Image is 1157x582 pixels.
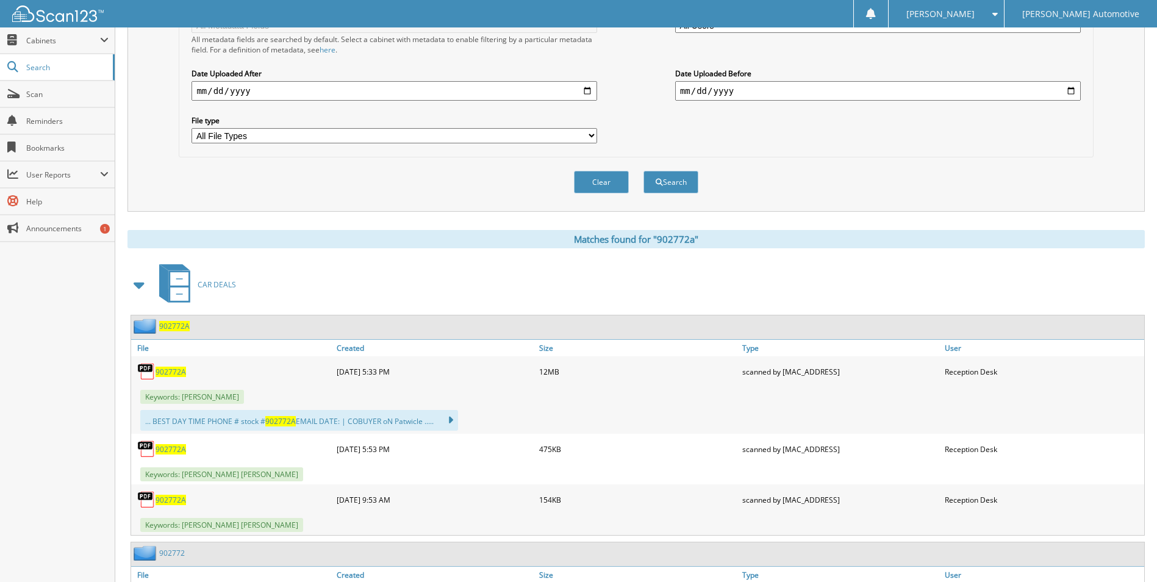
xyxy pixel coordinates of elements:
[137,440,156,458] img: PDF.png
[140,467,303,481] span: Keywords: [PERSON_NAME] [PERSON_NAME]
[26,35,100,46] span: Cabinets
[675,81,1081,101] input: end
[536,437,739,461] div: 475KB
[942,359,1144,384] div: Reception Desk
[140,518,303,532] span: Keywords: [PERSON_NAME] [PERSON_NAME]
[739,340,942,356] a: Type
[574,171,629,193] button: Clear
[265,416,296,426] span: 902772A
[192,81,597,101] input: start
[739,359,942,384] div: scanned by [MAC_ADDRESS]
[942,487,1144,512] div: Reception Desk
[198,279,236,290] span: CAR DEALS
[26,143,109,153] span: Bookmarks
[192,115,597,126] label: File type
[26,116,109,126] span: Reminders
[156,444,186,454] a: 902772A
[536,340,739,356] a: Size
[156,495,186,505] a: 902772A
[942,340,1144,356] a: User
[137,362,156,381] img: PDF.png
[131,340,334,356] a: File
[739,487,942,512] div: scanned by [MAC_ADDRESS]
[127,230,1145,248] div: Matches found for "902772a"
[152,260,236,309] a: CAR DEALS
[320,45,335,55] a: here
[134,318,159,334] img: folder2.png
[137,490,156,509] img: PDF.png
[140,410,458,431] div: ... BEST DAY TIME PHONE # stock # EMAIL DATE: | COBUYER oN Patwicle .....
[334,359,536,384] div: [DATE] 5:33 PM
[1022,10,1139,18] span: [PERSON_NAME] Automotive
[26,196,109,207] span: Help
[159,548,185,558] a: 902772
[643,171,698,193] button: Search
[192,34,597,55] div: All metadata fields are searched by default. Select a cabinet with metadata to enable filtering b...
[156,367,186,377] a: 902772A
[536,487,739,512] div: 154KB
[159,321,190,331] a: 902772A
[12,5,104,22] img: scan123-logo-white.svg
[26,89,109,99] span: Scan
[334,487,536,512] div: [DATE] 9:53 AM
[140,390,244,404] span: Keywords: [PERSON_NAME]
[675,68,1081,79] label: Date Uploaded Before
[100,224,110,234] div: 1
[906,10,975,18] span: [PERSON_NAME]
[334,340,536,356] a: Created
[26,170,100,180] span: User Reports
[536,359,739,384] div: 12MB
[1096,523,1157,582] iframe: Chat Widget
[334,437,536,461] div: [DATE] 5:53 PM
[739,437,942,461] div: scanned by [MAC_ADDRESS]
[192,68,597,79] label: Date Uploaded After
[26,223,109,234] span: Announcements
[134,545,159,561] img: folder2.png
[942,437,1144,461] div: Reception Desk
[26,62,107,73] span: Search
